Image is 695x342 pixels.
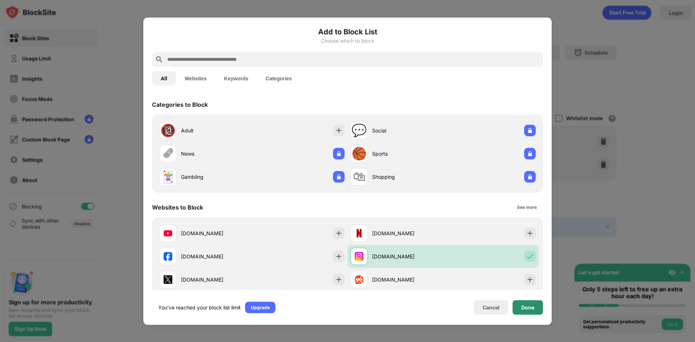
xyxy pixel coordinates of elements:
div: Websites to Block [152,203,203,211]
div: Sports [372,150,443,157]
img: favicons [164,252,172,261]
div: [DOMAIN_NAME] [181,253,252,260]
div: 🃏 [160,169,176,184]
div: 🏀 [351,146,367,161]
div: News [181,150,252,157]
button: Categories [257,71,300,85]
button: Websites [176,71,215,85]
div: Gambling [181,173,252,181]
div: 🔞 [160,123,176,138]
div: Cancel [483,304,500,311]
div: See more [517,203,537,211]
div: [DOMAIN_NAME] [181,276,252,283]
div: 🗞 [162,146,174,161]
div: [DOMAIN_NAME] [181,229,252,237]
div: [DOMAIN_NAME] [372,276,443,283]
h6: Add to Block List [152,26,543,37]
div: 🛍 [353,169,365,184]
div: Upgrade [251,304,270,311]
div: You’ve reached your block list limit [158,304,241,311]
div: Done [521,304,534,310]
div: Social [372,127,443,134]
div: Shopping [372,173,443,181]
img: favicons [355,252,363,261]
button: Keywords [215,71,257,85]
button: All [152,71,176,85]
img: favicons [355,229,363,237]
img: favicons [164,275,172,284]
div: [DOMAIN_NAME] [372,229,443,237]
div: Categories to Block [152,101,208,108]
img: favicons [355,275,363,284]
img: search.svg [155,55,164,64]
div: [DOMAIN_NAME] [372,253,443,260]
div: Adult [181,127,252,134]
div: 💬 [351,123,367,138]
img: favicons [164,229,172,237]
div: Choose which to block [152,38,543,43]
